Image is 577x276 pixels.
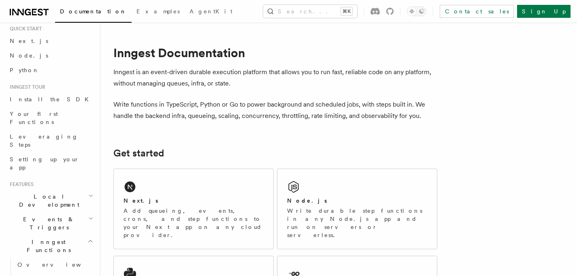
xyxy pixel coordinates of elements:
[189,8,232,15] span: AgentKit
[287,197,327,205] h2: Node.js
[10,111,58,125] span: Your first Functions
[123,207,264,239] p: Add queueing, events, crons, and step functions to your Next app on any cloud provider.
[6,235,95,257] button: Inngest Functions
[113,66,437,89] p: Inngest is an event-driven durable execution platform that allows you to run fast, reliable code ...
[136,8,180,15] span: Examples
[6,189,95,212] button: Local Development
[6,181,34,188] span: Features
[113,99,437,122] p: Write functions in TypeScript, Python or Go to power background and scheduled jobs, with steps bu...
[113,169,274,249] a: Next.jsAdd queueing, events, crons, and step functions to your Next app on any cloud provider.
[17,261,101,268] span: Overview
[55,2,132,23] a: Documentation
[6,63,95,77] a: Python
[185,2,237,22] a: AgentKit
[277,169,437,249] a: Node.jsWrite durable step functions in any Node.js app and run on servers or serverless.
[113,45,437,60] h1: Inngest Documentation
[6,34,95,48] a: Next.js
[6,107,95,129] a: Your first Functions
[263,5,357,18] button: Search...⌘K
[6,84,45,90] span: Inngest tour
[6,129,95,152] a: Leveraging Steps
[113,148,164,159] a: Get started
[407,6,426,16] button: Toggle dark mode
[287,207,427,239] p: Write durable step functions in any Node.js app and run on servers or serverless.
[6,152,95,175] a: Setting up your app
[6,193,88,209] span: Local Development
[14,257,95,272] a: Overview
[6,92,95,107] a: Install the SDK
[10,67,39,73] span: Python
[60,8,127,15] span: Documentation
[517,5,571,18] a: Sign Up
[10,96,94,103] span: Install the SDK
[6,215,88,231] span: Events & Triggers
[132,2,185,22] a: Examples
[10,133,78,148] span: Leveraging Steps
[6,212,95,235] button: Events & Triggers
[10,38,48,44] span: Next.js
[123,197,158,205] h2: Next.js
[341,7,352,15] kbd: ⌘K
[6,26,42,32] span: Quick start
[6,238,87,254] span: Inngest Functions
[10,52,48,59] span: Node.js
[6,48,95,63] a: Node.js
[10,156,79,171] span: Setting up your app
[440,5,514,18] a: Contact sales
